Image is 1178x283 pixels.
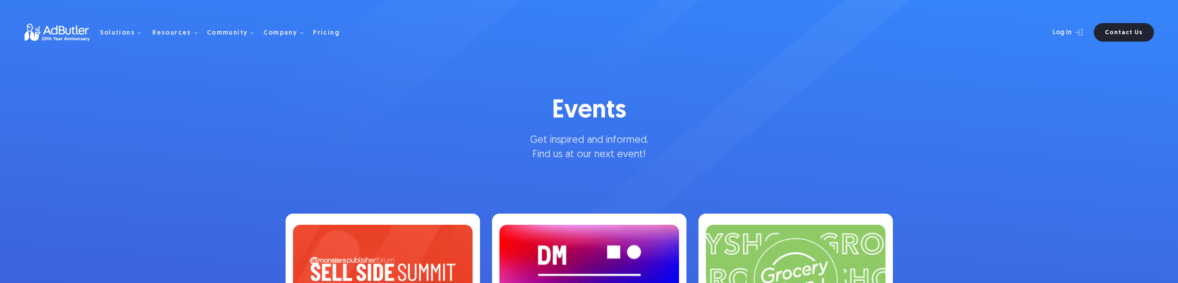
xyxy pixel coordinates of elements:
p: Find us at our next event! [530,148,648,162]
div: Solutions [100,18,149,47]
div: Resources [152,30,191,37]
a: Pricing [313,28,347,37]
div: Company [263,18,311,47]
h1: Events [530,93,648,129]
a: Log In [1028,23,1088,42]
a: Contact Us [1094,23,1154,42]
div: Company [263,30,297,37]
div: Solutions [100,30,135,37]
div: Community [207,18,262,47]
div: Community [207,30,248,37]
p: Get inspired and informed. [530,134,648,148]
div: Pricing [313,30,340,37]
div: Resources [152,18,205,47]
